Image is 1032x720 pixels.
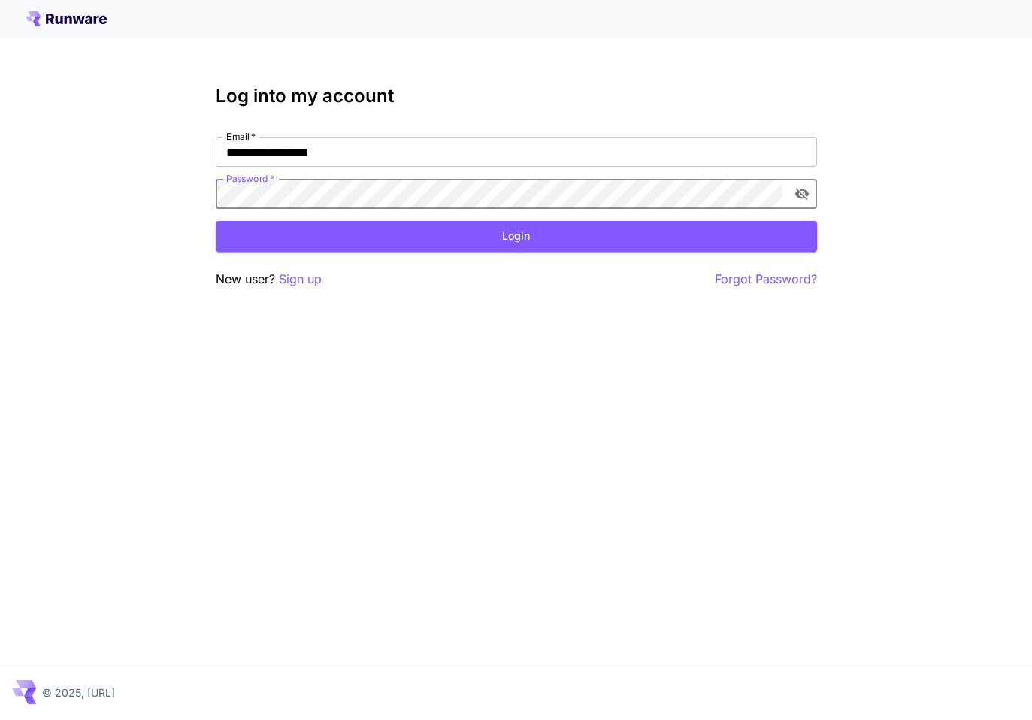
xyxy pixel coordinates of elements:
[226,130,256,143] label: Email
[715,270,817,289] button: Forgot Password?
[216,221,817,252] button: Login
[279,270,322,289] button: Sign up
[226,172,274,185] label: Password
[216,86,817,107] h3: Log into my account
[788,180,816,207] button: toggle password visibility
[42,685,115,700] p: © 2025, [URL]
[216,270,322,289] p: New user?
